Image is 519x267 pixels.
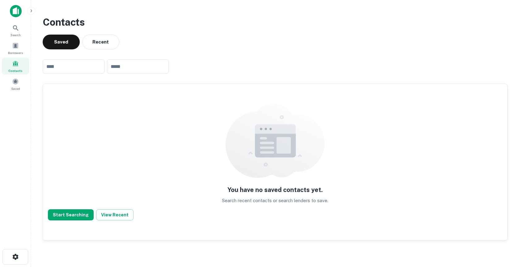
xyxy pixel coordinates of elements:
button: Saved [43,35,80,49]
h5: You have no saved contacts yet. [228,185,323,194]
a: Borrowers [2,40,29,56]
h3: Contacts [43,15,508,30]
iframe: Chat Widget [488,218,519,247]
img: empty content [226,104,325,178]
span: Search [11,32,21,37]
img: capitalize-icon.png [10,5,22,17]
button: Recent [82,35,119,49]
span: Contacts [8,68,23,73]
button: Start Searching [48,209,94,220]
p: Search recent contacts or search lenders to save. [222,197,328,204]
button: View Recent [96,209,134,220]
a: Contacts [2,58,29,74]
a: Saved [2,76,29,92]
span: Saved [11,86,20,91]
a: Search [2,22,29,39]
span: Borrowers [8,50,23,55]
